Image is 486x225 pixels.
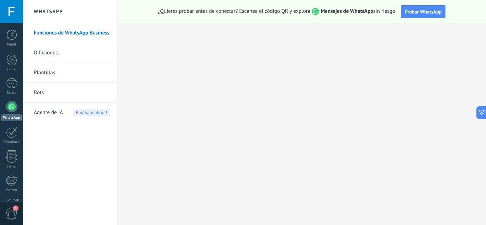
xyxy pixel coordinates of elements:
div: Leads [1,68,22,73]
div: Listas [1,165,22,170]
div: WhatsApp [1,114,22,121]
strong: Mensajes de WhatsApp [321,8,373,15]
div: Panel [1,42,22,47]
button: Probar WhatsApp [401,5,446,18]
span: Pruébalo ahora! [73,109,110,116]
div: Chats [1,91,22,95]
li: Funciones de WhatsApp Business [23,23,117,43]
a: Agente de IA Pruébalo ahora! [34,103,110,123]
div: Correo [1,188,22,193]
a: Funciones de WhatsApp Business [34,23,110,43]
a: Difusiones [34,43,110,63]
a: Bots [34,83,110,103]
span: 1 [13,205,19,211]
li: Agente de IA [23,103,117,122]
li: Bots [23,83,117,103]
span: Agente de IA [34,103,63,123]
li: Difusiones [23,43,117,63]
span: ¿Quieres probar antes de conectar? Escanea el código QR y explora sin riesgo [158,8,395,15]
div: Calendario [1,140,22,145]
a: Plantillas [34,63,110,83]
span: Probar WhatsApp [405,9,442,15]
li: Plantillas [23,63,117,83]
